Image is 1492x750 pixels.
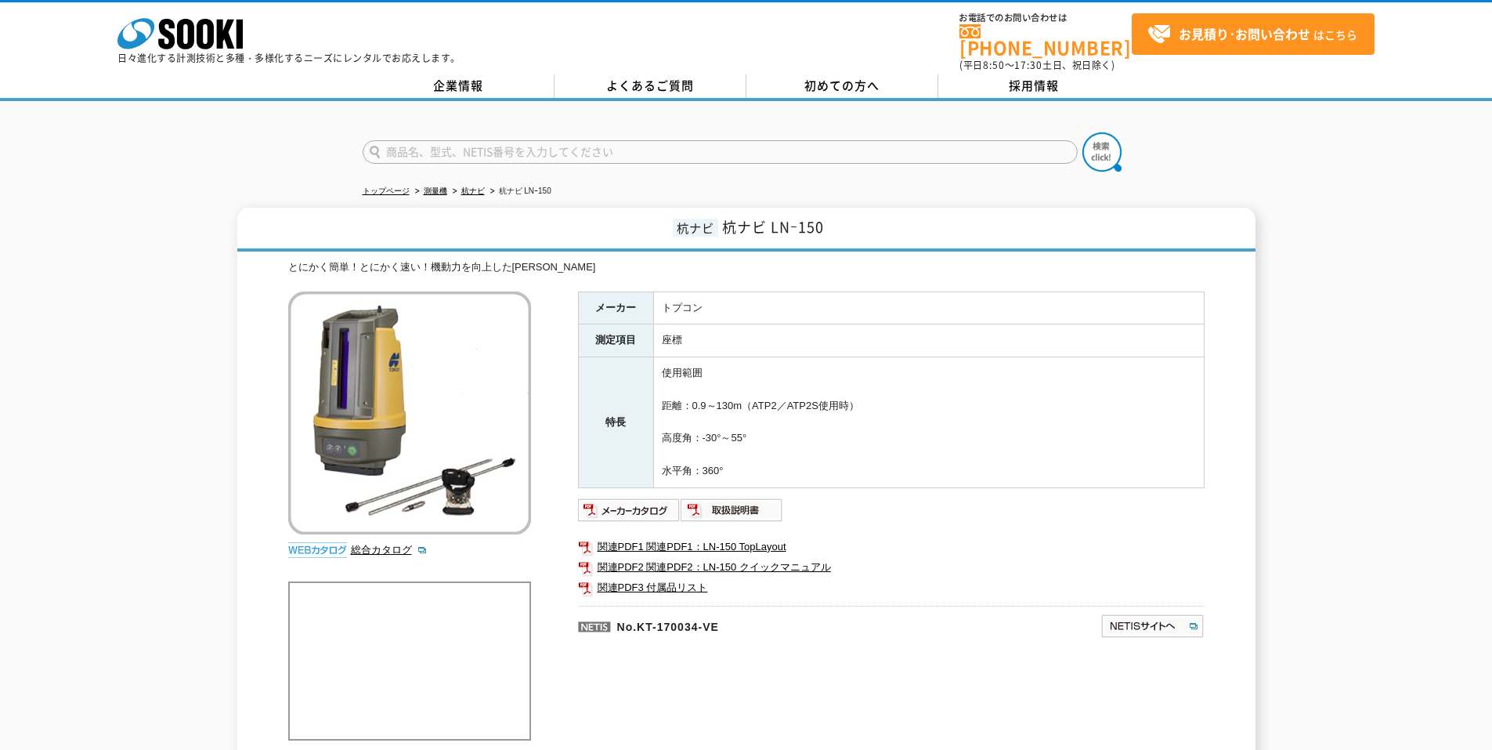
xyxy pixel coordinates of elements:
span: 17:30 [1014,58,1042,72]
td: 使用範囲 距離：0.9～130m（ATP2／ATP2S使用時） 高度角：-30°～55° 水平角：360° [653,357,1204,488]
span: はこちら [1147,23,1357,46]
img: NETISサイトへ [1100,614,1205,639]
img: btn_search.png [1082,132,1122,172]
a: お見積り･お問い合わせはこちら [1132,13,1375,55]
p: No.KT-170034-VE [578,606,949,643]
span: 杭ナビ LNｰ150 [722,216,824,237]
span: 初めての方へ [804,77,880,94]
img: webカタログ [288,542,347,558]
a: メーカーカタログ [578,508,681,520]
img: メーカーカタログ [578,498,681,523]
div: とにかく簡単！とにかく速い！機動力を向上した[PERSON_NAME] [288,259,1205,276]
span: お電話でのお問い合わせは [959,13,1132,23]
th: 特長 [578,357,653,488]
img: 取扱説明書 [681,498,783,523]
a: 関連PDF3 付属品リスト [578,578,1205,598]
a: 測量機 [424,187,447,195]
a: 関連PDF2 関連PDF2：LN-150 クイックマニュアル [578,557,1205,578]
a: 総合カタログ [351,544,428,556]
a: 企業情報 [363,74,555,98]
a: 関連PDF1 関連PDF1：LN-150 TopLayout [578,537,1205,557]
img: 杭ナビ LNｰ150 [288,292,531,534]
a: よくあるご質問 [555,74,746,98]
span: (平日 ～ 土日、祝日除く) [959,58,1114,72]
th: 測定項目 [578,324,653,357]
a: [PHONE_NUMBER] [959,24,1132,56]
strong: お見積り･お問い合わせ [1179,24,1310,43]
span: 8:50 [983,58,1005,72]
a: トップページ [363,187,410,195]
td: 座標 [653,324,1204,357]
span: 杭ナビ [673,219,718,237]
input: 商品名、型式、NETIS番号を入力してください [363,140,1078,164]
a: 採用情報 [938,74,1130,98]
li: 杭ナビ LNｰ150 [487,183,551,200]
a: 取扱説明書 [681,508,783,520]
p: 日々進化する計測技術と多種・多様化するニーズにレンタルでお応えします。 [117,53,461,63]
th: メーカー [578,292,653,324]
a: 初めての方へ [746,74,938,98]
td: トプコン [653,292,1204,324]
a: 杭ナビ [461,187,485,195]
